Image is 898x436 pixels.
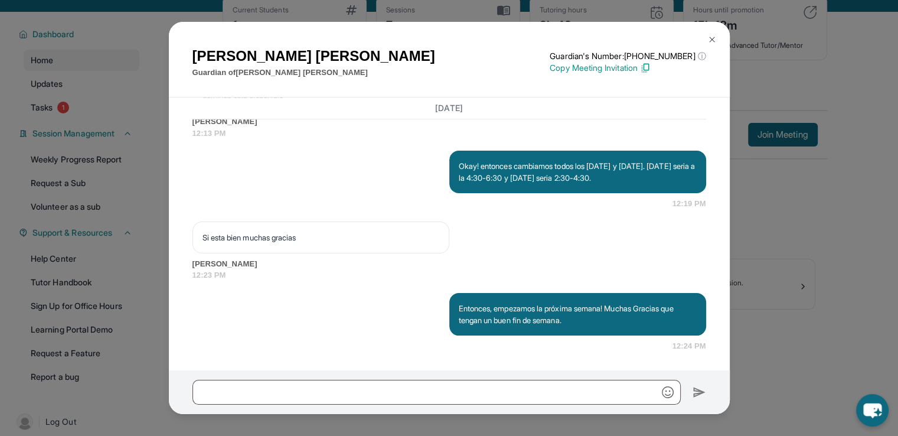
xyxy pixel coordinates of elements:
h3: [DATE] [192,102,706,114]
p: Okay! entonces cambiamos todos los [DATE] y [DATE]. [DATE] seria a la 4:30-6:30 y [DATE] seria 2:... [459,160,697,184]
span: [PERSON_NAME] [192,258,706,270]
p: Guardian of [PERSON_NAME] [PERSON_NAME] [192,67,435,79]
p: Copy Meeting Invitation [550,62,706,74]
span: 12:23 PM [192,269,706,281]
h1: [PERSON_NAME] [PERSON_NAME] [192,45,435,67]
p: Si esta bien muchas gracias [203,232,439,243]
button: chat-button [856,394,889,427]
img: Copy Icon [640,63,651,73]
p: Guardian's Number: [PHONE_NUMBER] [550,50,706,62]
span: 12:13 PM [192,128,706,139]
span: 12:19 PM [672,198,706,210]
span: ⓘ [697,50,706,62]
img: Emoji [662,386,674,398]
img: Close Icon [707,35,717,44]
span: 12:24 PM [672,340,706,352]
span: [PERSON_NAME] [192,116,706,128]
p: Entonces, empezamos la próxima semana! Muchas Gracias que tengan un buen fin de semana. [459,302,697,326]
img: Send icon [693,385,706,399]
